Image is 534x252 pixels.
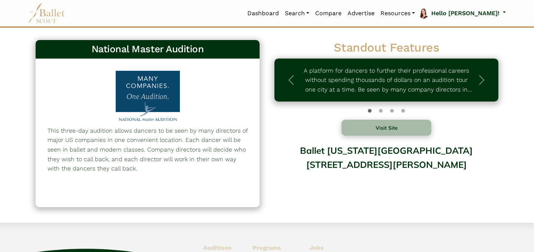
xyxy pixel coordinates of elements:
[342,120,431,136] button: Visit Site
[253,244,281,251] b: Programs
[47,126,248,173] p: This three-day audition allows dancers to be seen by many directors of major US companies in one ...
[274,40,498,56] h2: Standout Features
[401,105,405,116] button: Slide 3
[274,140,498,199] div: Ballet [US_STATE][GEOGRAPHIC_DATA][STREET_ADDRESS][PERSON_NAME]
[431,9,500,18] p: Hello [PERSON_NAME]!
[300,66,472,94] p: A platform for dancers to further their professional careers without spending thousands of dollar...
[244,6,282,21] a: Dashboard
[390,105,394,116] button: Slide 2
[282,6,312,21] a: Search
[203,244,232,251] b: Auditions
[378,6,418,21] a: Resources
[42,43,254,56] h3: National Master Audition
[368,105,372,116] button: Slide 0
[418,7,506,19] a: profile picture Hello [PERSON_NAME]!
[345,6,378,21] a: Advertise
[309,244,324,251] b: Jobs
[419,8,429,19] img: profile picture
[312,6,345,21] a: Compare
[379,105,383,116] button: Slide 1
